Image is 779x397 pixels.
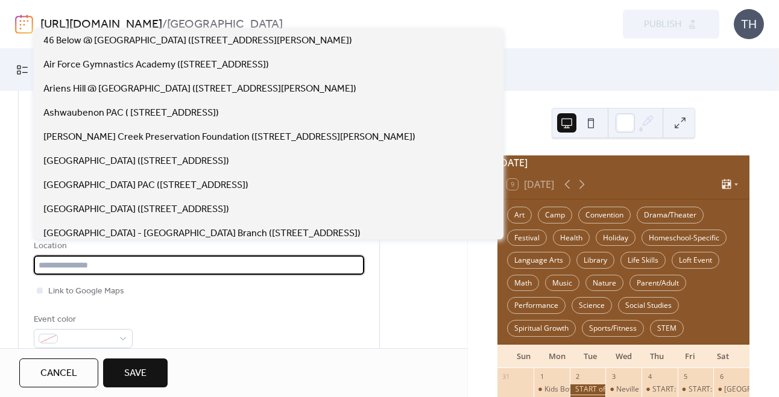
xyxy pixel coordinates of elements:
[616,384,749,395] div: Neville Public Museum: Explorer [DATE]
[43,58,269,72] span: Air Force Gymnastics Academy ([STREET_ADDRESS])
[629,275,686,292] div: Parent/Adult
[734,9,764,39] div: TH
[162,13,167,36] b: /
[167,13,283,36] b: [GEOGRAPHIC_DATA]
[43,130,415,145] span: [PERSON_NAME] Creek Preservation Foundation ([STREET_ADDRESS][PERSON_NAME])
[537,372,546,381] div: 1
[596,230,635,246] div: Holiday
[545,275,579,292] div: Music
[103,358,168,387] button: Save
[48,284,124,299] span: Link to Google Maps
[576,252,614,269] div: Library
[43,202,229,217] span: [GEOGRAPHIC_DATA] ([STREET_ADDRESS])
[713,384,749,395] div: Bridge Point Church: Family Fun Fest
[34,239,362,254] div: Location
[43,106,219,120] span: Ashwaubenon PAC ( [STREET_ADDRESS])
[43,34,352,48] span: 46 Below @ [GEOGRAPHIC_DATA] ([STREET_ADDRESS][PERSON_NAME])
[673,345,707,369] div: Fri
[570,384,606,395] div: START of Green Bay YMCA Classes: SEPTEMBER Session
[620,252,666,269] div: Life Skills
[640,345,673,369] div: Thu
[534,384,570,395] div: Kids Bowl Free: Buzz Social
[40,366,77,381] span: Cancel
[672,252,719,269] div: Loft Event
[578,207,631,224] div: Convention
[501,372,510,381] div: 31
[43,178,248,193] span: [GEOGRAPHIC_DATA] PAC ([STREET_ADDRESS])
[7,54,87,86] a: My Events
[573,345,607,369] div: Tue
[538,207,572,224] div: Camp
[572,297,612,314] div: Science
[573,372,582,381] div: 2
[507,230,547,246] div: Festival
[34,313,130,327] div: Event color
[507,252,570,269] div: Language Arts
[607,345,640,369] div: Wed
[650,320,684,337] div: STEM
[681,372,690,381] div: 5
[540,345,573,369] div: Mon
[507,345,540,369] div: Sun
[19,358,98,387] button: Cancel
[497,155,749,170] div: [DATE]
[678,384,714,395] div: START: Hands on Deck - SLOYD
[124,366,147,381] span: Save
[553,230,590,246] div: Health
[605,384,642,395] div: Neville Public Museum: Explorer Wednesday
[507,320,576,337] div: Spiritual Growth
[642,230,727,246] div: Homeschool-Specific
[43,227,361,241] span: [GEOGRAPHIC_DATA] - [GEOGRAPHIC_DATA] Branch ([STREET_ADDRESS])
[507,297,566,314] div: Performance
[582,320,644,337] div: Sports/Fitness
[637,207,704,224] div: Drama/Theater
[609,372,618,381] div: 3
[507,207,532,224] div: Art
[43,82,356,96] span: Ariens Hill @ [GEOGRAPHIC_DATA] ([STREET_ADDRESS][PERSON_NAME])
[642,384,678,395] div: START: Green Bay YMCA Homeschool LEGO Engineering Lab
[585,275,623,292] div: Nature
[15,14,33,34] img: logo
[507,275,539,292] div: Math
[717,372,726,381] div: 6
[40,13,162,36] a: [URL][DOMAIN_NAME]
[645,372,654,381] div: 4
[618,297,679,314] div: Social Studies
[707,345,740,369] div: Sat
[43,154,229,169] span: [GEOGRAPHIC_DATA] ([STREET_ADDRESS])
[544,384,635,395] div: Kids Bowl Free: Buzz Social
